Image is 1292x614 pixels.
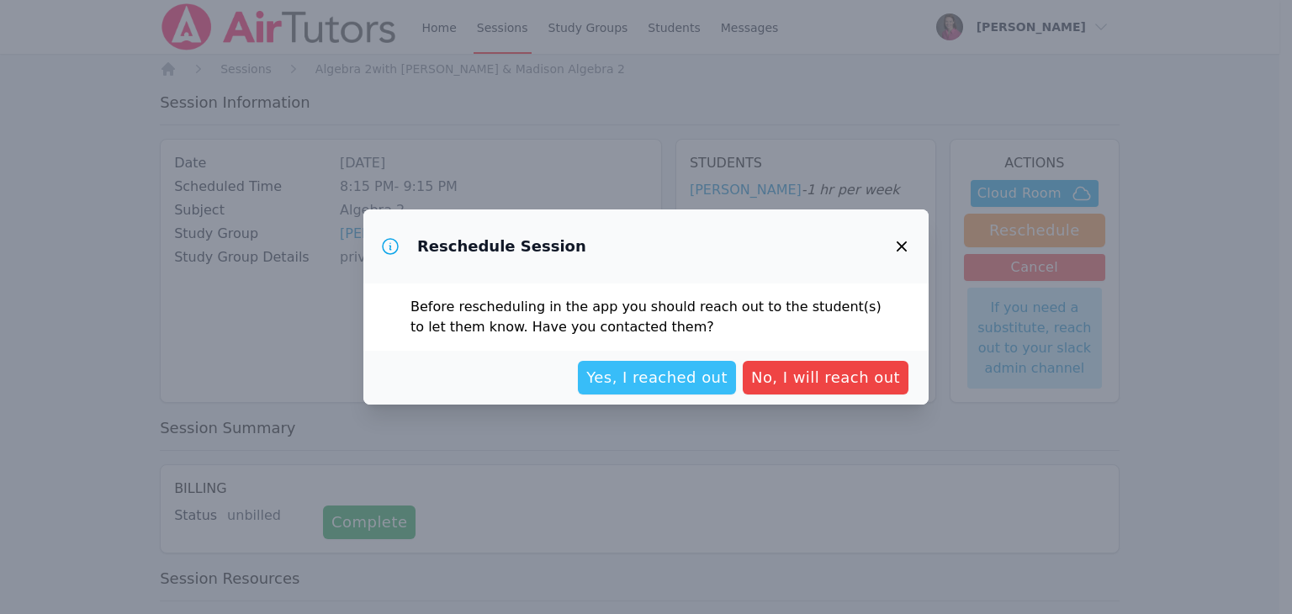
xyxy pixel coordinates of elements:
[586,366,728,389] span: Yes, I reached out
[578,361,736,394] button: Yes, I reached out
[751,366,900,389] span: No, I will reach out
[417,236,586,257] h3: Reschedule Session
[410,297,882,337] p: Before rescheduling in the app you should reach out to the student(s) to let them know. Have you ...
[743,361,908,394] button: No, I will reach out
